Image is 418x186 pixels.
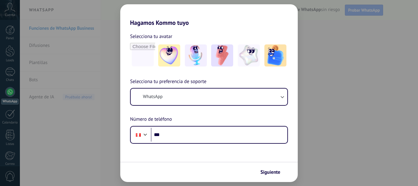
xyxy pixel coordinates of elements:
img: -1.jpeg [158,44,180,66]
span: Número de teléfono [130,116,172,123]
img: -2.jpeg [185,44,207,66]
span: Siguiente [260,170,280,174]
button: Siguiente [258,167,289,177]
img: -4.jpeg [238,44,260,66]
img: -3.jpeg [211,44,233,66]
span: WhatsApp [143,94,162,100]
button: WhatsApp [131,89,287,105]
div: Peru: + 51 [132,128,144,141]
h2: Hagamos Kommo tuyo [120,4,298,26]
span: Selecciona tu avatar [130,32,172,40]
span: Selecciona tu preferencia de soporte [130,78,207,86]
img: -5.jpeg [264,44,286,66]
